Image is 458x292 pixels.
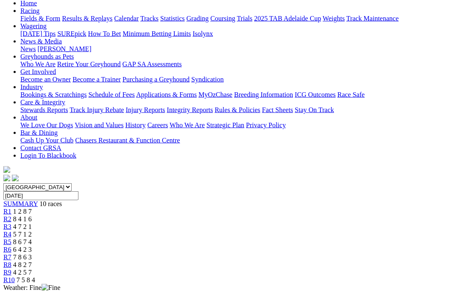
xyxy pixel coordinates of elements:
span: 7 5 8 4 [17,276,35,284]
span: 4 8 2 7 [13,261,32,268]
span: 8 6 7 4 [13,238,32,245]
span: 4 7 2 1 [13,223,32,230]
a: [PERSON_NAME] [37,45,91,52]
a: [DATE] Tips [20,30,56,37]
a: R4 [3,231,11,238]
a: ICG Outcomes [295,91,335,98]
a: Grading [187,15,209,22]
div: Bar & Dining [20,137,455,144]
a: Wagering [20,22,47,30]
div: Care & Integrity [20,106,455,114]
a: R9 [3,269,11,276]
div: News & Media [20,45,455,53]
a: Calendar [114,15,139,22]
a: Become a Trainer [73,76,121,83]
a: GAP SA Assessments [123,61,182,68]
a: Race Safe [337,91,364,98]
a: Tracks [140,15,159,22]
img: twitter.svg [12,175,19,182]
a: News [20,45,36,52]
a: Who We Are [20,61,56,68]
a: Coursing [210,15,235,22]
a: R2 [3,215,11,223]
div: About [20,121,455,129]
span: 1 2 8 7 [13,208,32,215]
a: R10 [3,276,15,284]
span: 5 7 1 2 [13,231,32,238]
a: R3 [3,223,11,230]
input: Select date [3,191,78,200]
a: Care & Integrity [20,99,65,106]
a: Weights [323,15,345,22]
a: Trials [237,15,252,22]
a: Who We Are [170,121,205,129]
a: Privacy Policy [246,121,286,129]
a: We Love Our Dogs [20,121,73,129]
a: Greyhounds as Pets [20,53,74,60]
a: Isolynx [193,30,213,37]
span: 6 4 2 3 [13,246,32,253]
a: R8 [3,261,11,268]
a: Chasers Restaurant & Function Centre [75,137,180,144]
a: Strategic Plan [207,121,244,129]
a: MyOzChase [198,91,232,98]
a: Breeding Information [234,91,293,98]
a: R6 [3,246,11,253]
span: 7 8 6 3 [13,253,32,261]
a: Integrity Reports [167,106,213,113]
a: Racing [20,7,39,14]
a: About [20,114,37,121]
span: 8 4 1 6 [13,215,32,223]
a: Stewards Reports [20,106,68,113]
a: Get Involved [20,68,56,75]
a: Syndication [191,76,223,83]
a: R7 [3,253,11,261]
a: Track Maintenance [346,15,399,22]
a: Stay On Track [295,106,334,113]
a: Injury Reports [126,106,165,113]
a: Rules & Policies [215,106,260,113]
a: SUMMARY [3,200,38,207]
a: How To Bet [88,30,121,37]
a: Retire Your Greyhound [57,61,121,68]
a: Applications & Forms [136,91,197,98]
img: Fine [42,284,60,292]
a: Bar & Dining [20,129,58,136]
a: R1 [3,208,11,215]
div: Industry [20,91,455,99]
a: Purchasing a Greyhound [123,76,190,83]
a: R5 [3,238,11,245]
a: Industry [20,83,43,91]
div: Racing [20,15,455,22]
div: Wagering [20,30,455,38]
a: Bookings & Scratchings [20,91,87,98]
a: History [125,121,145,129]
a: Minimum Betting Limits [123,30,191,37]
span: Weather: Fine [3,284,60,291]
a: Results & Replays [62,15,112,22]
a: Careers [147,121,168,129]
img: logo-grsa-white.png [3,166,10,173]
span: 10 races [39,200,62,207]
a: News & Media [20,38,62,45]
span: 4 2 5 7 [13,269,32,276]
a: 2025 TAB Adelaide Cup [254,15,321,22]
div: Get Involved [20,76,455,83]
a: Statistics [160,15,185,22]
a: Cash Up Your Club [20,137,73,144]
a: Become an Owner [20,76,71,83]
a: SUREpick [57,30,86,37]
a: Contact GRSA [20,144,61,152]
a: Vision and Values [75,121,123,129]
img: facebook.svg [3,175,10,182]
a: Track Injury Rebate [70,106,124,113]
